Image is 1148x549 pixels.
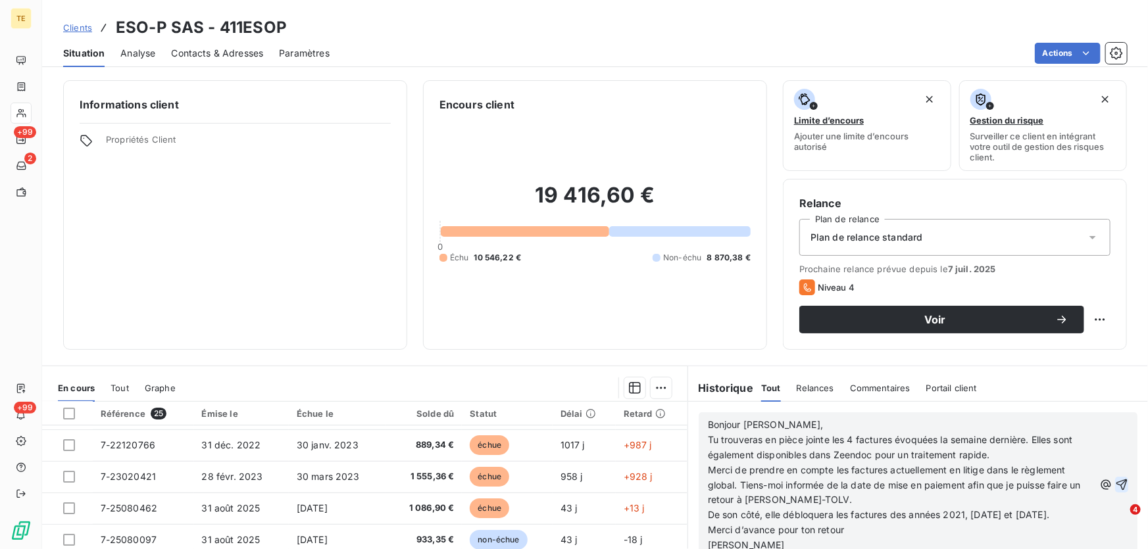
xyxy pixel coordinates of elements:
[450,252,469,264] span: Échu
[120,47,155,60] span: Analyse
[561,408,608,419] div: Délai
[145,383,176,393] span: Graphe
[437,241,443,252] span: 0
[394,470,454,483] span: 1 555,36 €
[202,534,261,545] span: 31 août 2025
[101,534,157,545] span: 7-25080097
[794,131,940,152] span: Ajouter une limite d’encours autorisé
[202,471,263,482] span: 28 févr. 2023
[101,439,156,450] span: 7-22120766
[394,502,454,515] span: 1 086,90 €
[279,47,330,60] span: Paramètres
[297,471,360,482] span: 30 mars 2023
[470,408,545,419] div: Statut
[439,97,514,112] h6: Encours client
[970,131,1116,162] span: Surveiller ce client en intégrant votre outil de gestion des risques client.
[63,47,105,60] span: Situation
[151,408,166,419] span: 25
[624,471,653,482] span: +928 j
[470,467,509,487] span: échue
[761,383,781,393] span: Tout
[959,80,1128,171] button: Gestion du risqueSurveiller ce client en intégrant votre outil de gestion des risques client.
[394,439,454,452] span: 889,34 €
[707,252,751,264] span: 8 870,38 €
[14,402,36,414] span: +99
[926,383,977,393] span: Portail client
[394,533,454,546] span: 933,35 €
[799,306,1084,333] button: Voir
[14,126,36,138] span: +99
[111,383,129,393] span: Tout
[58,383,95,393] span: En cours
[948,264,996,274] span: 7 juil. 2025
[116,16,287,39] h3: ESO-P SAS - 411ESOP
[815,314,1055,325] span: Voir
[708,464,1084,506] span: Merci de prendre en compte les factures actuellement en litige dans le règlement global. Tiens-mo...
[24,153,36,164] span: 2
[1035,43,1101,64] button: Actions
[624,439,652,450] span: +987 j
[297,408,378,419] div: Échue le
[708,524,845,535] span: Merci d’avance pour ton retour
[297,502,328,513] span: [DATE]
[688,380,754,396] h6: Historique
[561,502,578,513] span: 43 j
[970,115,1044,126] span: Gestion du risque
[474,252,522,264] span: 10 546,22 €
[797,383,834,393] span: Relances
[850,383,911,393] span: Commentaires
[470,498,509,518] span: échue
[794,115,864,126] span: Limite d’encours
[818,282,855,293] span: Niveau 4
[394,408,454,419] div: Solde dû
[11,8,32,29] div: TE
[624,502,645,513] span: +13 j
[470,435,509,455] span: échue
[708,419,823,430] span: Bonjour [PERSON_NAME],
[80,97,391,112] h6: Informations client
[561,439,585,450] span: 1017 j
[799,195,1111,211] h6: Relance
[171,47,263,60] span: Contacts & Adresses
[106,134,391,153] span: Propriétés Client
[63,22,92,33] span: Clients
[561,471,583,482] span: 958 j
[101,471,157,482] span: 7-23020421
[783,80,951,171] button: Limite d’encoursAjouter une limite d’encours autorisé
[202,439,261,450] span: 31 déc. 2022
[63,21,92,34] a: Clients
[624,534,643,545] span: -18 j
[297,534,328,545] span: [DATE]
[1130,504,1141,515] span: 4
[202,408,281,419] div: Émise le
[663,252,701,264] span: Non-échu
[799,264,1111,274] span: Prochaine relance prévue depuis le
[708,509,1049,520] span: De son côté, elle débloquera les factures des années 2021, [DATE] et [DATE].
[561,534,578,545] span: 43 j
[439,182,751,222] h2: 19 416,60 €
[1103,504,1135,536] iframe: Intercom live chat
[811,231,923,244] span: Plan de relance standard
[624,408,680,419] div: Retard
[11,520,32,541] img: Logo LeanPay
[297,439,359,450] span: 30 janv. 2023
[101,408,186,419] div: Référence
[202,502,261,513] span: 31 août 2025
[101,502,158,513] span: 7-25080462
[708,434,1076,460] span: Tu trouveras en pièce jointe les 4 factures évoquées la semaine dernière. Elles sont également di...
